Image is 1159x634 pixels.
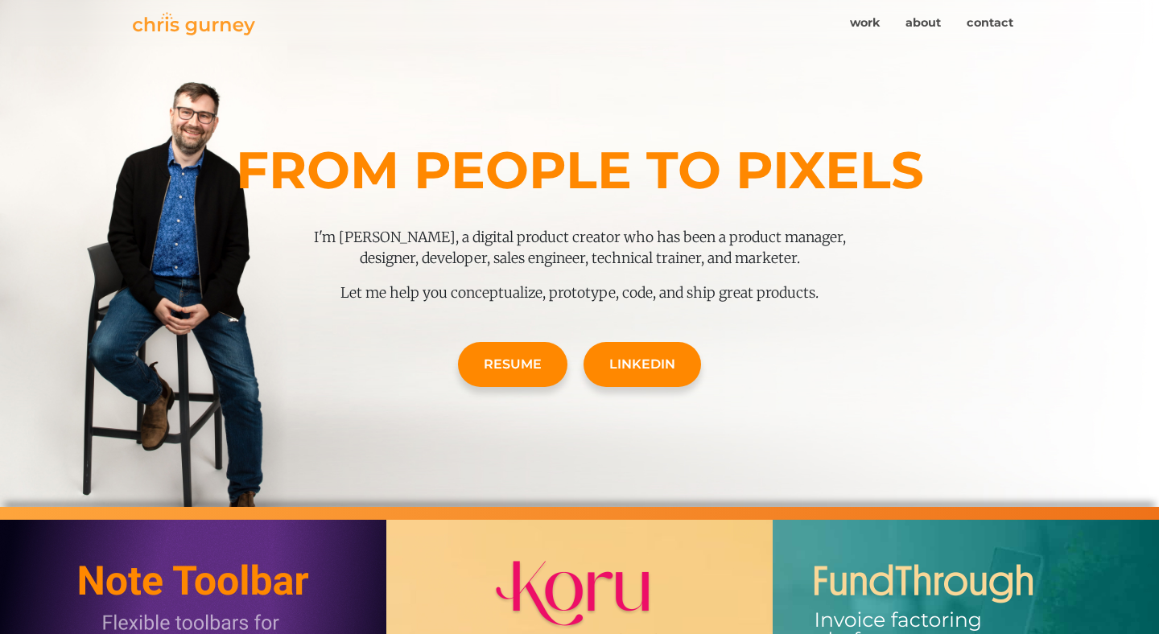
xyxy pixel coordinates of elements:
[954,8,1026,39] a: contact
[236,138,924,201] strong: From people to pixels
[133,12,255,35] img: Chris Gurney logo
[286,227,873,270] p: I'm [PERSON_NAME], a digital product creator who has been a product manager, designer, developer,...
[837,8,893,39] a: work
[893,8,954,39] a: about
[458,342,567,387] a: Resume
[584,342,701,387] a: LinkedIn
[286,282,873,303] p: Let me help you conceptualize, prototype, code, and ship great products.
